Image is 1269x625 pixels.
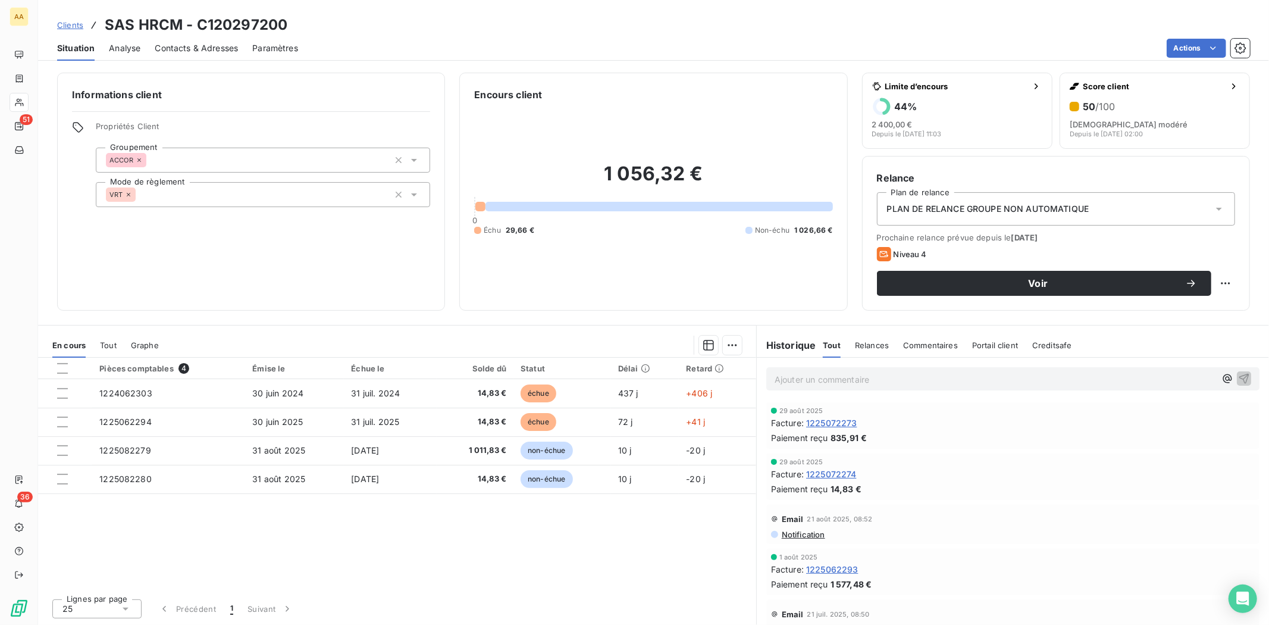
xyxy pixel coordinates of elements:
[136,189,145,200] input: Ajouter une valeur
[807,611,870,618] span: 21 juil. 2025, 08:50
[618,364,672,373] div: Délai
[1060,73,1250,149] button: Score client50/100[DEMOGRAPHIC_DATA] modéréDepuis le [DATE] 02:00
[521,364,604,373] div: Statut
[62,603,73,615] span: 25
[779,458,823,465] span: 29 août 2025
[146,155,156,165] input: Ajouter une valeur
[891,279,1185,288] span: Voir
[887,203,1089,215] span: PLAN DE RELANCE GROUPE NON AUTOMATIQUE
[351,417,399,427] span: 31 juil. 2025
[351,445,379,455] span: [DATE]
[618,474,632,484] span: 10 j
[1070,130,1143,137] span: Depuis le [DATE] 02:00
[862,73,1052,149] button: Limite d’encours44%2 400,00 €Depuis le [DATE] 11:03
[109,42,140,54] span: Analyse
[781,530,825,539] span: Notification
[1229,585,1257,613] div: Open Intercom Messenger
[230,603,233,615] span: 1
[1095,101,1115,112] span: /100
[521,413,556,431] span: échue
[444,416,506,428] span: 14,83 €
[223,596,240,621] button: 1
[57,19,83,31] a: Clients
[96,121,430,138] span: Propriétés Client
[903,340,958,350] span: Commentaires
[351,388,400,398] span: 31 juil. 2024
[444,387,506,399] span: 14,83 €
[99,445,151,455] span: 1225082279
[474,162,832,198] h2: 1 056,32 €
[240,596,300,621] button: Suivant
[351,474,379,484] span: [DATE]
[151,596,223,621] button: Précédent
[885,82,1027,91] span: Limite d’encours
[252,42,298,54] span: Paramètres
[57,42,95,54] span: Situation
[474,87,542,102] h6: Encours client
[521,470,572,488] span: non-échue
[52,340,86,350] span: En cours
[472,215,477,225] span: 0
[855,340,889,350] span: Relances
[877,233,1235,242] span: Prochaine relance prévue depuis le
[686,364,748,373] div: Retard
[252,364,337,373] div: Émise le
[521,385,556,402] span: échue
[99,474,152,484] span: 1225082280
[771,578,828,590] span: Paiement reçu
[831,578,872,590] span: 1 577,48 €
[1083,82,1224,91] span: Score client
[686,445,705,455] span: -20 j
[823,340,841,350] span: Tout
[794,225,833,236] span: 1 026,66 €
[109,157,133,164] span: ACCOR
[782,514,804,524] span: Email
[779,554,818,561] span: 1 août 2025
[618,417,633,427] span: 72 j
[57,20,83,30] span: Clients
[686,388,712,398] span: +406 j
[686,474,705,484] span: -20 j
[771,468,804,480] span: Facture :
[895,101,917,112] h6: 44 %
[444,364,506,373] div: Solde dû
[779,407,823,414] span: 29 août 2025
[686,417,705,427] span: +41 j
[1032,340,1072,350] span: Creditsafe
[1011,233,1038,242] span: [DATE]
[757,338,816,352] h6: Historique
[72,87,430,102] h6: Informations client
[807,515,873,523] span: 21 août 2025, 08:52
[806,417,857,429] span: 1225072273
[155,42,238,54] span: Contacts & Adresses
[131,340,159,350] span: Graphe
[252,388,303,398] span: 30 juin 2024
[877,271,1211,296] button: Voir
[782,610,804,619] span: Email
[252,445,305,455] span: 31 août 2025
[618,445,632,455] span: 10 j
[1167,39,1226,58] button: Actions
[806,563,858,576] span: 1225062293
[10,7,29,26] div: AA
[252,474,305,484] span: 31 août 2025
[351,364,430,373] div: Échue le
[99,363,238,374] div: Pièces comptables
[872,120,913,129] span: 2 400,00 €
[831,432,867,444] span: 835,91 €
[17,492,33,502] span: 36
[506,225,534,236] span: 29,66 €
[109,191,123,198] span: VRT
[877,171,1235,185] h6: Relance
[831,483,861,495] span: 14,83 €
[972,340,1018,350] span: Portail client
[444,473,506,485] span: 14,83 €
[521,442,572,460] span: non-échue
[755,225,789,236] span: Non-échu
[484,225,501,236] span: Échu
[99,388,152,398] span: 1224062303
[771,563,804,576] span: Facture :
[1070,120,1187,129] span: [DEMOGRAPHIC_DATA] modéré
[20,114,33,125] span: 51
[806,468,857,480] span: 1225072274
